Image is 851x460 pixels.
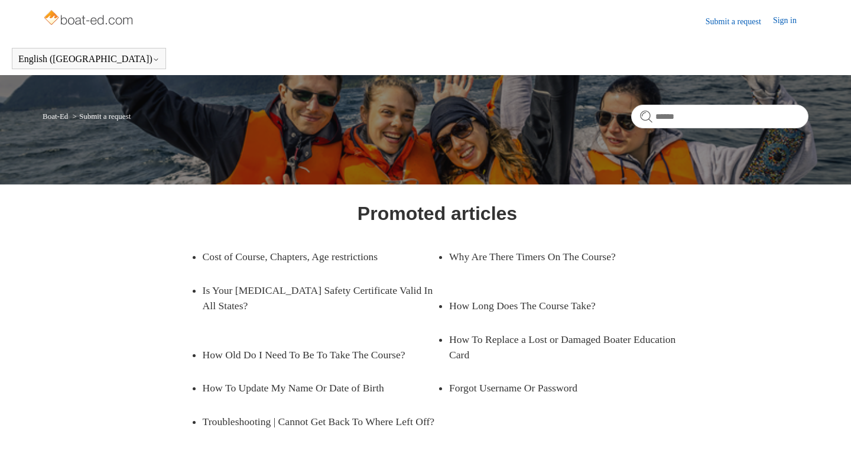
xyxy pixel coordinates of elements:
[43,112,70,121] li: Boat-Ed
[449,289,666,322] a: How Long Does The Course Take?
[203,371,420,404] a: How To Update My Name Or Date of Birth
[203,405,437,438] a: Troubleshooting | Cannot Get Back To Where Left Off?
[358,199,517,228] h1: Promoted articles
[203,274,437,323] a: Is Your [MEDICAL_DATA] Safety Certificate Valid In All States?
[706,15,773,28] a: Submit a request
[811,420,842,451] div: Live chat
[203,240,420,273] a: Cost of Course, Chapters, Age restrictions
[70,112,131,121] li: Submit a request
[449,323,684,372] a: How To Replace a Lost or Damaged Boater Education Card
[203,338,420,371] a: How Old Do I Need To Be To Take The Course?
[18,54,160,64] button: English ([GEOGRAPHIC_DATA])
[631,105,808,128] input: Search
[449,371,666,404] a: Forgot Username Or Password
[449,240,666,273] a: Why Are There Timers On The Course?
[773,14,808,28] a: Sign in
[43,7,137,31] img: Boat-Ed Help Center home page
[43,112,68,121] a: Boat-Ed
